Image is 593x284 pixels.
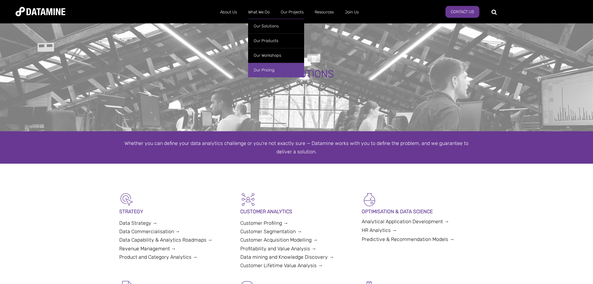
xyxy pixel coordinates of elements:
[119,246,176,252] a: Revenue Management →
[240,220,288,226] a: Customer Profiling →
[119,254,198,260] a: Product and Category Analytics →
[240,262,323,268] a: Customer Lifetime Value Analysis →
[362,227,397,233] a: HR Analytics →
[309,4,339,20] a: Resources
[362,219,449,224] a: Analytical Application Development →
[248,63,304,77] a: Our Pricing
[119,139,474,156] div: Whether you can define your data analytics challenge or you’re not exactly sure — Datamine works ...
[242,4,275,20] a: What We Do
[240,237,318,243] a: Customer Acquisition Modelling →
[362,192,377,207] img: Optimisation & Data Science
[67,69,526,80] div: OUR SOLUTIONS
[119,192,135,207] img: Strategy-1
[240,254,334,260] a: Data mining and Knowledge Discovery →
[362,236,454,242] a: Predictive & Recommendation Models →
[214,4,242,20] a: About Us
[240,192,256,207] img: Customer Analytics
[275,4,309,20] a: Our Projects
[16,7,65,16] img: Datamine
[240,246,316,252] a: Profitability and Value Analysis →
[445,6,479,18] a: Contact Us
[119,220,158,226] a: Data Strategy →
[119,237,213,243] a: Data Capability & Analytics Roadmaps →
[248,33,304,48] a: Our Products
[248,19,304,33] a: Our Solutions
[248,48,304,63] a: Our Workshops
[240,229,302,234] a: Customer Segmentation →
[119,229,180,234] a: Data Commercialisation →
[362,207,474,216] p: OPTIMISATION & DATA SCIENCE
[119,207,232,216] p: STRATEGY
[339,4,364,20] a: Join Us
[240,207,353,216] p: CUSTOMER ANALYTICS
